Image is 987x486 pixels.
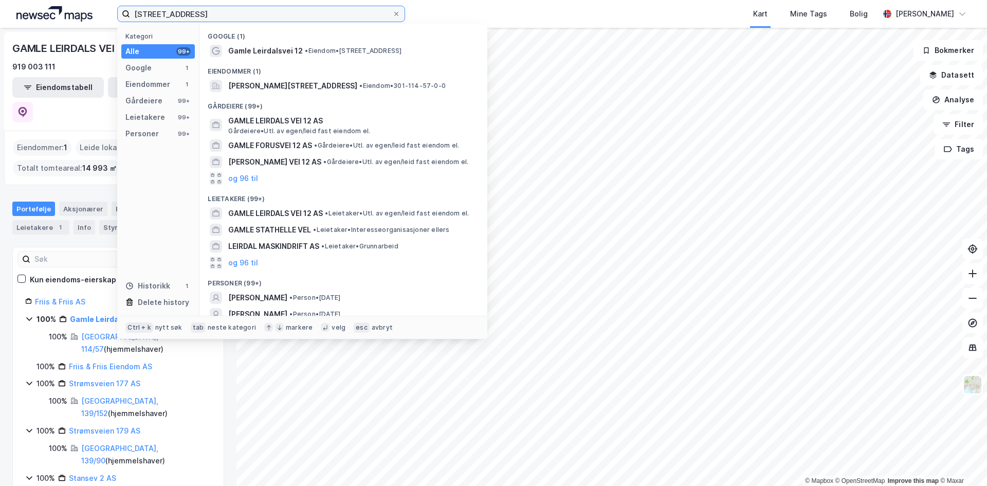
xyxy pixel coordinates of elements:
a: Improve this map [888,477,939,484]
iframe: Chat Widget [936,437,987,486]
div: 100% [36,377,55,390]
div: Personer (99+) [199,271,487,290]
div: ( hjemmelshaver ) [81,442,211,467]
span: Leietaker • Interesseorganisasjoner ellers [313,226,449,234]
span: 14 993 ㎡ [82,162,117,174]
span: [PERSON_NAME] [228,308,287,320]
span: Gårdeiere • Utl. av egen/leid fast eiendom el. [314,141,459,150]
div: Personer [125,128,159,140]
div: 100% [36,472,55,484]
span: Leietaker • Grunnarbeid [321,242,398,250]
span: [PERSON_NAME][STREET_ADDRESS] [228,80,357,92]
div: Kategori [125,32,195,40]
div: Delete history [138,296,189,309]
a: [GEOGRAPHIC_DATA], 114/57 [81,332,158,353]
div: velg [332,323,345,332]
a: Gamle Leirdals Vei 12 AS [70,315,160,323]
span: Gårdeiere • Utl. av egen/leid fast eiendom el. [323,158,468,166]
div: avbryt [372,323,393,332]
img: Z [963,375,982,394]
button: Eiendomstabell [12,77,104,98]
div: 99+ [176,97,191,105]
div: Eiendommer [112,202,175,216]
a: OpenStreetMap [835,477,885,484]
button: og 96 til [228,257,258,269]
a: Stansev 2 AS [69,474,116,482]
div: 1 [55,222,65,232]
span: • [289,310,293,318]
div: ( hjemmelshaver ) [81,331,211,355]
div: tab [191,322,206,333]
input: Søk [30,251,143,267]
input: Søk på adresse, matrikkel, gårdeiere, leietakere eller personer [130,6,392,22]
div: 1 [182,80,191,88]
button: Tags [935,139,983,159]
span: • [321,242,324,250]
div: Kun eiendoms-eierskap [30,274,116,286]
div: Gårdeiere [125,95,162,107]
span: [PERSON_NAME] [228,292,287,304]
div: Ctrl + k [125,322,153,333]
div: ( hjemmelshaver ) [81,395,211,420]
span: Gamle Leirdalsvei 12 [228,45,303,57]
div: Eiendommer [125,78,170,91]
div: esc [354,322,370,333]
a: Strømsveien 177 AS [69,379,140,388]
div: Bolig [850,8,868,20]
button: Leietakertabell [108,77,199,98]
div: Historikk [125,280,170,292]
div: markere [286,323,313,332]
div: Aksjonærer [59,202,107,216]
span: GAMLE FORUSVEI 12 AS [228,139,312,152]
div: Mine Tags [790,8,827,20]
a: [GEOGRAPHIC_DATA], 139/152 [81,397,158,418]
div: 100% [36,313,56,326]
div: 99+ [176,130,191,138]
span: • [314,141,317,149]
span: GAMLE LEIRDALS VEI 12 AS [228,207,323,220]
a: Friis & Friis Eiendom AS [69,362,152,371]
span: 1 [64,141,67,154]
span: • [305,47,308,55]
div: [PERSON_NAME] [895,8,954,20]
div: neste kategori [208,323,256,332]
div: Google [125,62,152,74]
span: Eiendom • [STREET_ADDRESS] [305,47,401,55]
div: 100% [36,425,55,437]
div: 100% [49,395,67,407]
div: Leietakere [125,111,165,123]
span: • [325,209,328,217]
div: Totalt tomteareal : [13,160,121,176]
div: 100% [49,331,67,343]
span: LEIRDAL MASKINDRIFT AS [228,240,319,253]
div: Styret [99,220,141,235]
span: Leietaker • Utl. av egen/leid fast eiendom el. [325,209,469,218]
div: Leietakere (99+) [199,187,487,205]
div: 1 [182,64,191,72]
div: 99+ [176,47,191,56]
div: 919 003 111 [12,61,56,73]
button: Filter [934,114,983,135]
a: [GEOGRAPHIC_DATA], 139/90 [81,444,158,465]
span: • [323,158,326,166]
span: • [359,82,362,89]
div: Leide lokasjoner : [76,139,149,156]
div: Kart [753,8,767,20]
div: nytt søk [155,323,182,332]
a: Friis & Friis AS [35,297,85,306]
div: Portefølje [12,202,55,216]
span: [PERSON_NAME] VEI 12 AS [228,156,321,168]
div: 1 [182,282,191,290]
span: GAMLE LEIRDALS VEI 12 AS [228,115,475,127]
div: Google (1) [199,24,487,43]
span: GAMLE STATHELLE VEL [228,224,311,236]
button: Bokmerker [913,40,983,61]
button: Datasett [920,65,983,85]
div: 100% [49,442,67,455]
span: • [289,294,293,301]
div: Eiendommer : [13,139,71,156]
span: • [313,226,316,233]
div: 100% [36,361,55,373]
div: Alle [125,45,139,58]
a: Strømsveien 179 AS [69,426,140,435]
